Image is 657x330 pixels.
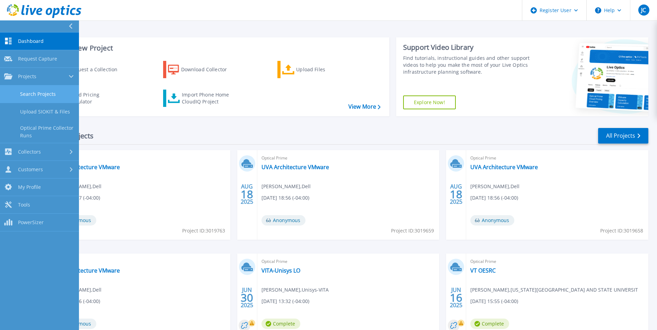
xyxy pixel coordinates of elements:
[68,91,123,105] div: Cloud Pricing Calculator
[18,38,44,44] span: Dashboard
[49,44,380,52] h3: Start a New Project
[261,183,311,190] span: [PERSON_NAME] , Dell
[261,215,305,226] span: Anonymous
[18,184,41,190] span: My Profile
[470,319,509,329] span: Complete
[450,285,463,310] div: JUN 2025
[52,164,120,171] a: UVA Architecture VMware
[241,295,253,301] span: 30
[261,319,300,329] span: Complete
[403,43,532,52] div: Support Video Library
[18,56,57,62] span: Request Capture
[450,182,463,207] div: AUG 2025
[598,128,648,144] a: All Projects
[18,73,36,80] span: Projects
[470,286,638,294] span: [PERSON_NAME] , [US_STATE][GEOGRAPHIC_DATA] AND STATE UNIVERSIT
[52,154,226,162] span: Optical Prime
[18,166,43,173] span: Customers
[182,227,225,235] span: Project ID: 3019763
[52,258,226,265] span: Optical Prime
[261,286,329,294] span: [PERSON_NAME] , Unisys-VITA
[261,267,300,274] a: VITA-Unisys LO
[277,61,355,78] a: Upload Files
[261,154,435,162] span: Optical Prime
[450,295,462,301] span: 16
[470,183,520,190] span: [PERSON_NAME] , Dell
[470,258,644,265] span: Optical Prime
[470,154,644,162] span: Optical Prime
[470,194,518,202] span: [DATE] 18:56 (-04:00)
[18,202,30,208] span: Tools
[182,91,236,105] div: Import Phone Home CloudIQ Project
[261,297,309,305] span: [DATE] 13:32 (-04:00)
[348,103,381,110] a: View More
[403,55,532,75] div: Find tutorials, instructional guides and other support videos to help you make the most of your L...
[296,63,352,76] div: Upload Files
[470,297,518,305] span: [DATE] 15:55 (-04:00)
[470,267,496,274] a: VT OESRC
[49,61,126,78] a: Request a Collection
[391,227,434,235] span: Project ID: 3019659
[241,191,253,197] span: 18
[641,7,646,13] span: JC
[261,258,435,265] span: Optical Prime
[49,90,126,107] a: Cloud Pricing Calculator
[240,285,254,310] div: JUN 2025
[69,63,124,76] div: Request a Collection
[18,149,41,155] span: Collectors
[240,182,254,207] div: AUG 2025
[470,164,538,171] a: UVA Architecture VMware
[470,215,514,226] span: Anonymous
[261,194,309,202] span: [DATE] 18:56 (-04:00)
[261,164,329,171] a: UVA Architecture VMware
[600,227,643,235] span: Project ID: 3019658
[403,95,456,109] a: Explore Now!
[18,219,44,226] span: PowerSizer
[181,63,237,76] div: Download Collector
[450,191,462,197] span: 18
[52,267,120,274] a: UVA Architecture VMware
[163,61,240,78] a: Download Collector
